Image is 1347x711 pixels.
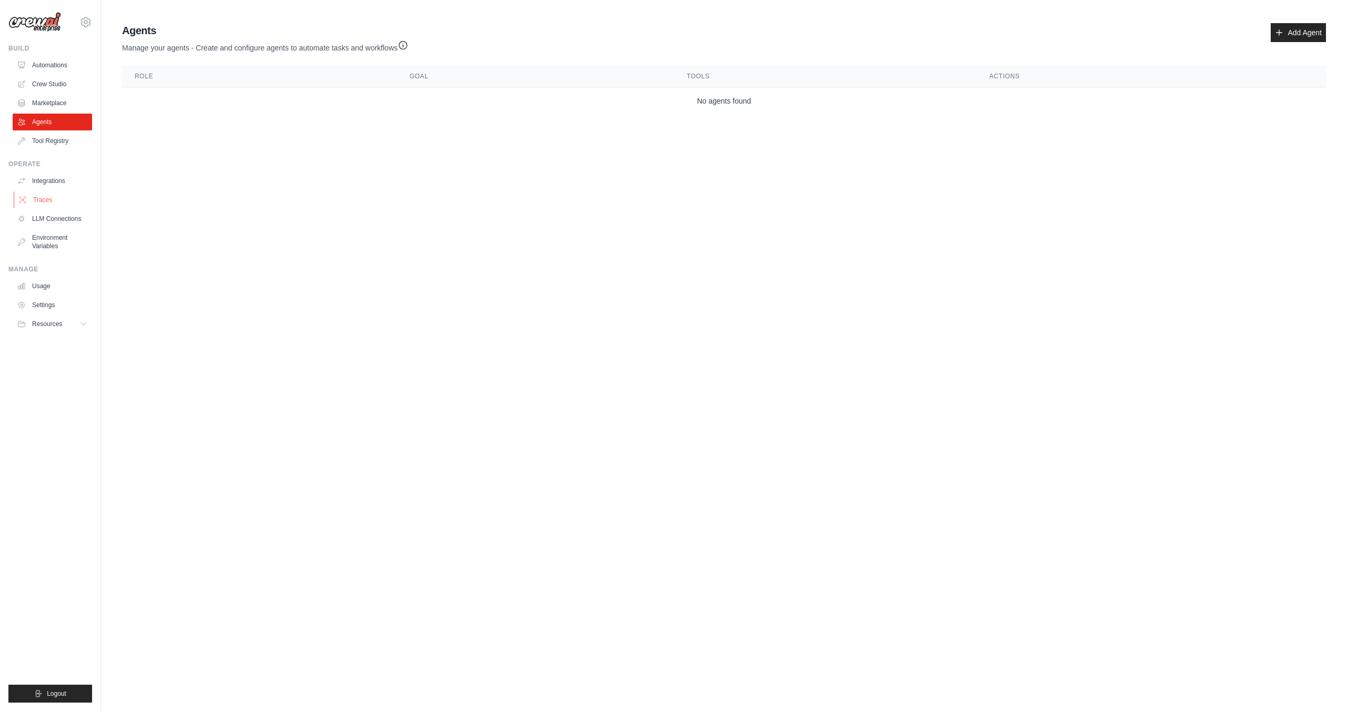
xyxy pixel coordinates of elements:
a: Marketplace [13,95,92,111]
a: LLM Connections [13,210,92,227]
a: Settings [13,297,92,313]
p: Manage your agents - Create and configure agents to automate tasks and workflows [122,38,408,53]
div: Build [8,44,92,53]
a: Tool Registry [13,133,92,149]
span: Resources [32,320,62,328]
a: Integrations [13,172,92,189]
div: Manage [8,265,92,273]
a: Crew Studio [13,76,92,93]
button: Resources [13,316,92,332]
a: Agents [13,114,92,130]
h2: Agents [122,23,408,38]
button: Logout [8,685,92,703]
span: Logout [47,689,66,698]
th: Tools [674,66,977,87]
a: Automations [13,57,92,74]
a: Add Agent [1271,23,1326,42]
div: Operate [8,160,92,168]
th: Goal [397,66,674,87]
a: Environment Variables [13,229,92,255]
img: Logo [8,12,61,32]
th: Role [122,66,397,87]
a: Usage [13,278,92,294]
th: Actions [977,66,1326,87]
td: No agents found [122,87,1326,115]
a: Traces [14,191,93,208]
